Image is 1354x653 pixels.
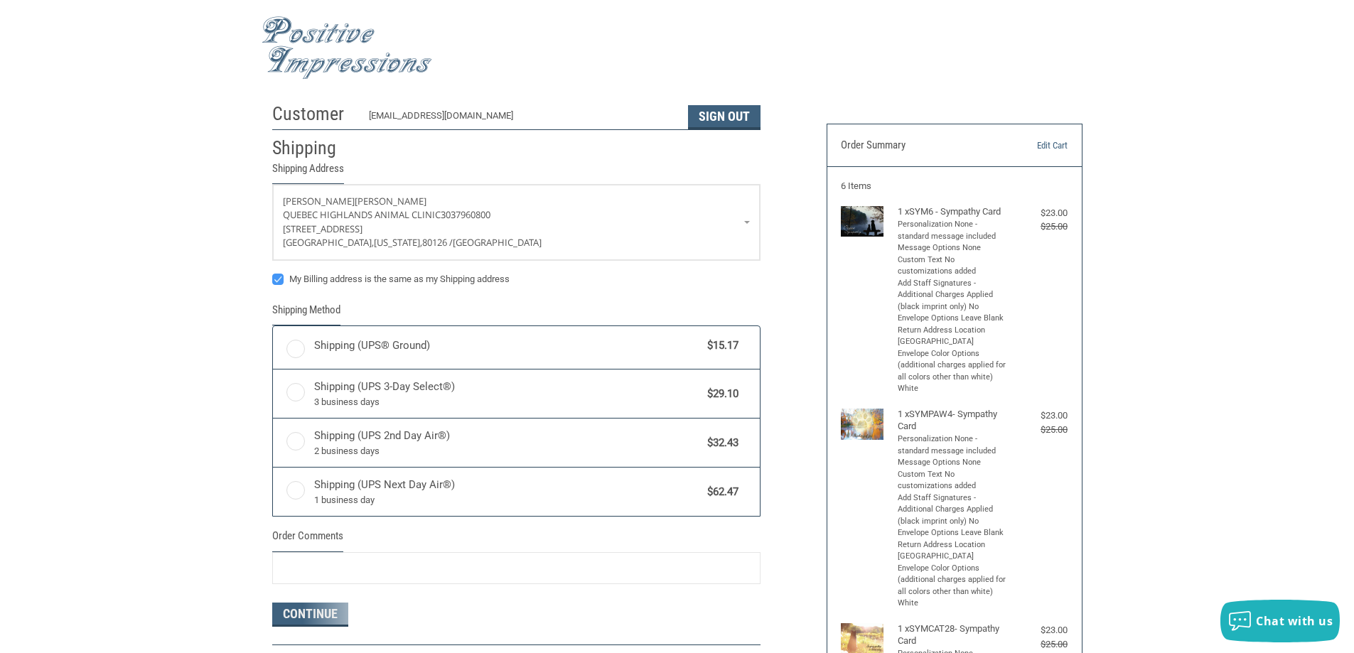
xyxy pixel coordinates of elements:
[273,185,760,260] a: Enter or select a different address
[283,236,374,249] span: [GEOGRAPHIC_DATA],
[1011,206,1068,220] div: $23.00
[701,484,739,500] span: $62.47
[898,219,1008,242] li: Personalization None - standard message included
[272,102,355,126] h2: Customer
[369,109,674,129] div: [EMAIL_ADDRESS][DOMAIN_NAME]
[841,139,995,153] h3: Order Summary
[898,527,1008,539] li: Envelope Options Leave Blank
[314,338,701,354] span: Shipping (UPS® Ground)
[898,409,1008,432] h4: 1 x SYMPAW4- Sympathy Card
[898,254,1008,278] li: Custom Text No customizations added
[441,208,490,221] span: 3037960800
[314,477,701,507] span: Shipping (UPS Next Day Air®)
[898,457,1008,469] li: Message Options None
[701,435,739,451] span: $32.43
[995,139,1068,153] a: Edit Cart
[898,242,1008,254] li: Message Options None
[314,428,701,458] span: Shipping (UPS 2nd Day Air®)
[283,195,355,207] span: [PERSON_NAME]
[1011,637,1068,652] div: $25.00
[701,386,739,402] span: $29.10
[374,236,422,249] span: [US_STATE],
[898,539,1008,563] li: Return Address Location [GEOGRAPHIC_DATA]
[898,278,1008,313] li: Add Staff Signatures - Additional Charges Applied (black imprint only) No
[314,444,701,458] span: 2 business days
[898,469,1008,492] li: Custom Text No customizations added
[688,105,761,129] button: Sign Out
[272,274,761,285] label: My Billing address is the same as my Shipping address
[898,492,1008,528] li: Add Staff Signatures - Additional Charges Applied (black imprint only) No
[262,16,432,80] img: Positive Impressions
[1256,613,1333,629] span: Chat with us
[272,302,340,325] legend: Shipping Method
[272,603,348,627] button: Continue
[272,161,344,184] legend: Shipping Address
[841,180,1068,192] h3: 6 Items
[272,136,355,160] h2: Shipping
[898,313,1008,325] li: Envelope Options Leave Blank
[422,236,453,249] span: 80126 /
[898,563,1008,610] li: Envelope Color Options (additional charges applied for all colors other than white) White
[314,395,701,409] span: 3 business days
[898,325,1008,348] li: Return Address Location [GEOGRAPHIC_DATA]
[701,338,739,354] span: $15.17
[898,206,1008,217] h4: 1 x SYM6 - Sympathy Card
[1011,220,1068,234] div: $25.00
[1011,423,1068,437] div: $25.00
[1220,600,1340,642] button: Chat with us
[1011,623,1068,637] div: $23.00
[314,379,701,409] span: Shipping (UPS 3-Day Select®)
[898,623,1008,647] h4: 1 x SYMCAT28- Sympathy Card
[283,222,362,235] span: [STREET_ADDRESS]
[898,348,1008,395] li: Envelope Color Options (additional charges applied for all colors other than white) White
[272,528,343,551] legend: Order Comments
[898,433,1008,457] li: Personalization None - standard message included
[355,195,426,207] span: [PERSON_NAME]
[283,208,441,221] span: Quebec Highlands Animal Clinic
[453,236,542,249] span: [GEOGRAPHIC_DATA]
[1011,409,1068,423] div: $23.00
[314,493,701,507] span: 1 business day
